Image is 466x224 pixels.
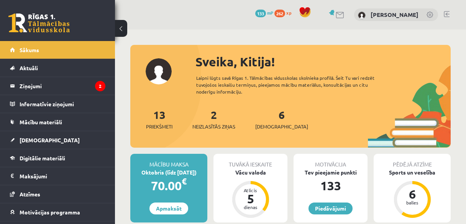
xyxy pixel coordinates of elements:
[20,77,105,95] legend: Ziņojumi
[401,200,424,205] div: balles
[192,108,235,130] a: 2Neizlasītās ziņas
[20,46,39,53] span: Sākums
[10,113,105,131] a: Mācību materiāli
[8,13,70,33] a: Rīgas 1. Tālmācības vidusskola
[274,10,285,17] span: 262
[267,10,273,16] span: mP
[196,74,389,95] div: Laipni lūgts savā Rīgas 1. Tālmācības vidusskolas skolnieka profilā. Šeit Tu vari redzēt tuvojošo...
[255,10,266,17] span: 133
[10,131,105,149] a: [DEMOGRAPHIC_DATA]
[10,59,105,77] a: Aktuāli
[182,176,187,187] span: €
[192,123,235,130] span: Neizlasītās ziņas
[130,168,207,176] div: Oktobris (līdz [DATE])
[10,185,105,203] a: Atzīmes
[20,64,38,71] span: Aktuāli
[130,154,207,168] div: Mācību maksa
[374,168,451,219] a: Sports un veselība 6 balles
[255,123,308,130] span: [DEMOGRAPHIC_DATA]
[95,81,105,91] i: 2
[130,176,207,195] div: 70.00
[374,168,451,176] div: Sports un veselība
[10,149,105,167] a: Digitālie materiāli
[195,53,451,71] div: Sveika, Kitija!
[401,188,424,200] div: 6
[20,209,80,216] span: Motivācijas programma
[294,176,368,195] div: 133
[255,108,308,130] a: 6[DEMOGRAPHIC_DATA]
[286,10,291,16] span: xp
[20,167,105,185] legend: Maksājumi
[239,188,262,193] div: Atlicis
[146,108,172,130] a: 13Priekšmeti
[149,203,188,214] a: Apmaksāt
[239,205,262,209] div: dienas
[20,191,40,198] span: Atzīmes
[294,168,368,176] div: Tev pieejamie punkti
[10,95,105,113] a: Informatīvie ziņojumi
[255,10,273,16] a: 133 mP
[239,193,262,205] div: 5
[294,154,368,168] div: Motivācija
[371,11,418,18] a: [PERSON_NAME]
[20,137,80,143] span: [DEMOGRAPHIC_DATA]
[20,119,62,125] span: Mācību materiāli
[20,95,105,113] legend: Informatīvie ziņojumi
[20,155,65,161] span: Digitālie materiāli
[274,10,295,16] a: 262 xp
[10,41,105,59] a: Sākums
[10,203,105,221] a: Motivācijas programma
[358,12,366,19] img: Kitija Goldberga
[308,203,353,214] a: Piedāvājumi
[10,77,105,95] a: Ziņojumi2
[213,168,287,176] div: Vācu valoda
[213,168,287,219] a: Vācu valoda Atlicis 5 dienas
[374,154,451,168] div: Pēdējā atzīme
[146,123,172,130] span: Priekšmeti
[10,167,105,185] a: Maksājumi
[213,154,287,168] div: Tuvākā ieskaite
